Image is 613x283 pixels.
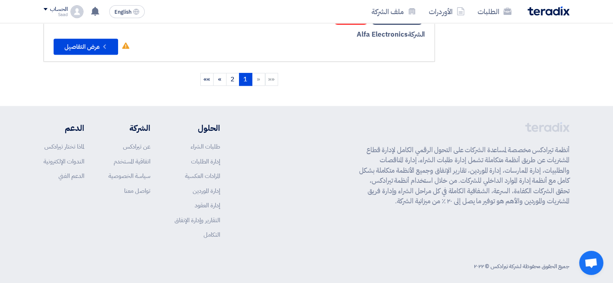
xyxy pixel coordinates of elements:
div: Alfa Electronics [231,29,425,40]
a: المزادات العكسية [185,171,220,180]
a: الطلبات [471,2,518,21]
li: الحلول [175,122,220,134]
a: Last [200,73,214,86]
div: الحساب [50,6,67,13]
a: 1 [239,73,252,86]
a: إدارة العقود [195,201,220,210]
a: ملف الشركة [365,2,422,21]
a: Next [213,73,226,86]
a: سياسة الخصوصية [108,171,150,180]
li: الشركة [108,122,150,134]
ngb-pagination: Default pagination [44,70,435,90]
a: التكامل [204,230,220,239]
a: الأوردرات [422,2,471,21]
a: إدارة الطلبات [191,157,220,166]
button: عرض التفاصيل [54,39,118,55]
button: English [109,5,145,18]
a: 2 [226,73,239,86]
span: »» [204,74,210,84]
span: » [218,74,221,84]
a: لماذا تختار تيرادكس [44,142,84,151]
img: Teradix logo [528,6,569,16]
a: إدارة الموردين [193,186,220,195]
a: طلبات الشراء [191,142,220,151]
div: Saad [44,12,67,17]
a: التقارير وإدارة الإنفاق [175,216,220,225]
span: الشركة [408,29,425,39]
a: اتفاقية المستخدم [114,157,150,166]
img: profile_test.png [71,5,83,18]
a: عن تيرادكس [123,142,150,151]
a: Open chat [579,251,603,275]
a: تواصل معنا [124,186,150,195]
li: الدعم [44,122,84,134]
p: أنظمة تيرادكس مخصصة لمساعدة الشركات على التحول الرقمي الكامل لإدارة قطاع المشتريات عن طريق أنظمة ... [359,145,569,207]
div: جميع الحقوق محفوظة لشركة تيرادكس © ٢٠٢٢ [474,262,569,271]
a: الدعم الفني [58,171,84,180]
span: English [114,9,131,15]
a: الندوات الإلكترونية [44,157,84,166]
